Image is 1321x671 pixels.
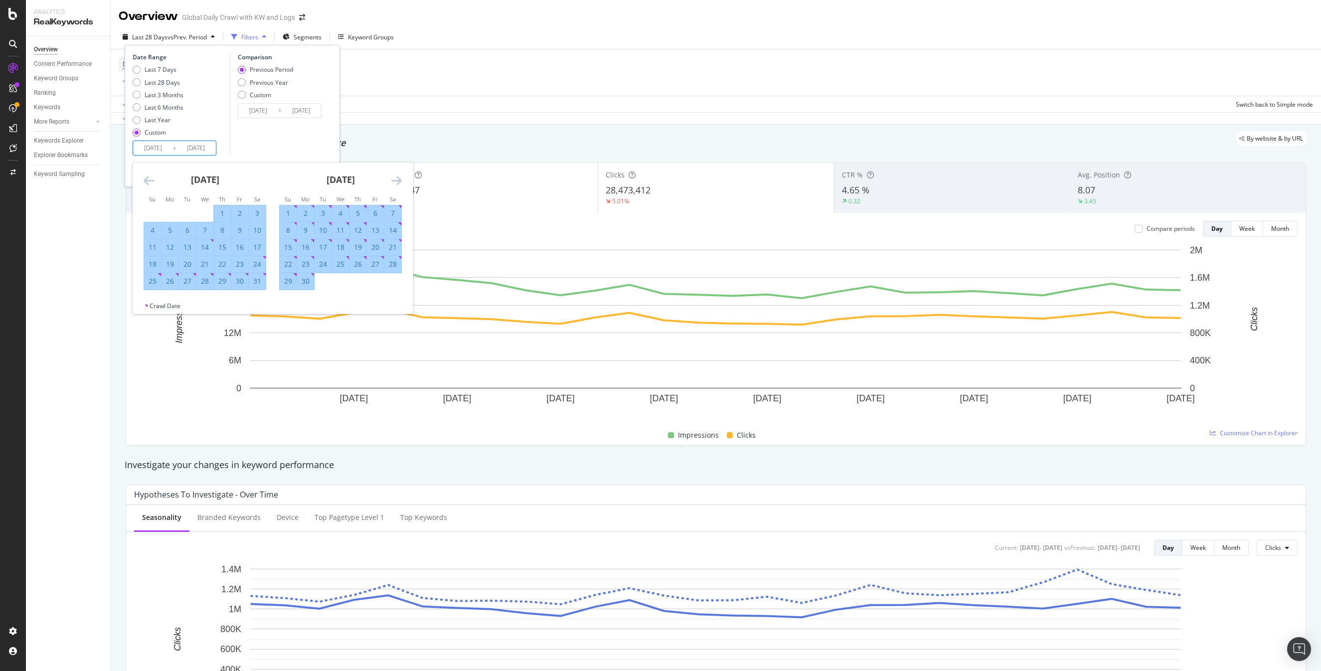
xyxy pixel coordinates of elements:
[280,273,297,290] td: Selected. Sunday, June 29, 2025
[1078,184,1095,196] span: 8.07
[142,512,181,522] div: Seasonality
[214,208,231,218] div: 1
[367,256,384,273] td: Selected. Friday, June 27, 2025
[238,65,293,74] div: Previous Period
[354,195,361,203] small: Th
[249,222,266,239] td: Selected. Saturday, May 10, 2025
[214,273,231,290] td: Selected. Thursday, May 29, 2025
[238,53,325,61] div: Comparison
[249,259,266,269] div: 24
[134,245,1298,418] svg: A chart.
[231,276,248,286] div: 30
[1162,543,1174,552] div: Day
[227,29,270,45] button: Filters
[196,239,214,256] td: Selected. Wednesday, May 14, 2025
[220,624,241,634] text: 800K
[315,512,384,522] div: Top pagetype Level 1
[546,393,575,403] text: [DATE]
[332,205,349,222] td: Selected. Wednesday, June 4, 2025
[367,208,384,218] div: 6
[327,173,355,185] strong: [DATE]
[277,512,299,522] div: Device
[315,256,332,273] td: Selected. Tuesday, June 24, 2025
[372,195,378,203] small: Fr
[162,225,178,235] div: 5
[1265,543,1281,552] span: Clicks
[145,78,180,87] div: Last 28 Days
[297,256,315,273] td: Selected. Monday, June 23, 2025
[179,225,196,235] div: 6
[367,259,384,269] div: 27
[280,259,297,269] div: 22
[315,239,332,256] td: Selected. Tuesday, June 17, 2025
[250,65,293,74] div: Previous Period
[34,102,103,113] a: Keywords
[219,195,225,203] small: Th
[384,239,402,256] td: Selected. Saturday, June 21, 2025
[144,222,162,239] td: Selected. Sunday, May 4, 2025
[1239,224,1255,233] div: Week
[400,512,447,522] div: Top Keywords
[1166,393,1195,403] text: [DATE]
[391,174,402,187] div: Move forward to switch to the next month.
[196,222,214,239] td: Selected. Wednesday, May 7, 2025
[119,76,159,88] button: Add Filter
[1190,328,1211,338] text: 800K
[606,184,651,196] span: 28,473,412
[34,59,103,69] a: Content Performance
[237,195,242,203] small: Fr
[297,205,315,222] td: Selected. Monday, June 2, 2025
[334,29,398,45] button: Keyword Groups
[224,328,241,338] text: 12M
[1235,132,1307,146] div: legacy label
[367,239,384,256] td: Selected. Friday, June 20, 2025
[384,222,402,239] td: Selected. Saturday, June 14, 2025
[145,128,166,137] div: Custom
[1182,540,1214,556] button: Week
[384,256,402,273] td: Selected. Saturday, June 28, 2025
[249,242,266,252] div: 17
[162,239,179,256] td: Selected. Monday, May 12, 2025
[179,259,196,269] div: 20
[280,208,297,218] div: 1
[241,33,258,41] div: Filters
[1203,221,1231,237] button: Day
[1249,307,1259,331] text: Clicks
[249,225,266,235] div: 10
[144,225,161,235] div: 4
[443,393,472,403] text: [DATE]
[34,117,69,127] div: More Reports
[34,169,103,179] a: Keyword Sampling
[848,197,860,205] div: 0.32
[34,102,60,113] div: Keywords
[297,225,314,235] div: 9
[737,429,756,441] span: Clicks
[1190,273,1210,283] text: 1.6M
[332,256,349,273] td: Selected. Wednesday, June 25, 2025
[144,174,154,187] div: Move backward to switch to the previous month.
[133,128,183,137] div: Custom
[162,242,178,252] div: 12
[1214,540,1249,556] button: Month
[1287,637,1311,661] div: Open Intercom Messenger
[1190,301,1210,311] text: 1.2M
[280,225,297,235] div: 8
[162,273,179,290] td: Selected. Monday, May 26, 2025
[349,256,367,273] td: Selected. Thursday, June 26, 2025
[332,208,349,218] div: 4
[145,116,170,124] div: Last Year
[162,222,179,239] td: Selected. Monday, May 5, 2025
[299,14,305,21] div: arrow-right-arrow-left
[214,205,231,222] td: Selected. Thursday, May 1, 2025
[349,225,366,235] div: 12
[297,208,314,218] div: 2
[367,205,384,222] td: Selected. Friday, June 6, 2025
[236,383,241,393] text: 0
[162,276,178,286] div: 26
[196,225,213,235] div: 7
[1271,224,1289,233] div: Month
[238,104,278,118] input: Start Date
[1222,543,1240,552] div: Month
[856,393,885,403] text: [DATE]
